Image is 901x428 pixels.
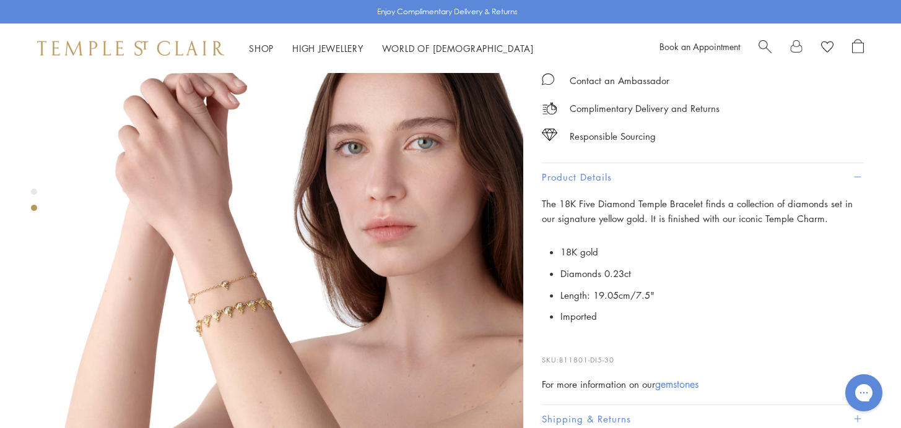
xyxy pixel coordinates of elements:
[655,377,699,391] a: gemstones
[852,39,864,58] a: Open Shopping Bag
[542,377,864,392] div: For more information on our
[249,41,534,56] nav: Main navigation
[542,342,864,366] p: SKU:
[542,163,864,191] button: Product Details
[560,263,864,285] li: Diamonds 0.23ct
[382,42,534,54] a: World of [DEMOGRAPHIC_DATA]World of [DEMOGRAPHIC_DATA]
[542,73,554,85] img: MessageIcon-01_2.svg
[542,101,557,116] img: icon_delivery.svg
[659,40,740,53] a: Book an Appointment
[570,129,656,144] div: Responsible Sourcing
[542,129,557,141] img: icon_sourcing.svg
[570,101,720,116] p: Complimentary Delivery and Returns
[821,39,834,58] a: View Wishlist
[377,6,518,18] p: Enjoy Complimentary Delivery & Returns
[37,41,224,56] img: Temple St. Clair
[292,42,363,54] a: High JewelleryHigh Jewellery
[559,355,614,364] span: B11801-DI5-30
[560,241,864,263] li: 18K gold
[31,186,37,221] div: Product gallery navigation
[560,306,864,327] li: Imported
[560,285,864,306] li: Length: 19.05cm/7.5"
[759,39,772,58] a: Search
[570,73,669,88] div: Contact an Ambassador
[249,42,274,54] a: ShopShop
[839,370,889,416] iframe: Gorgias live chat messenger
[542,196,864,227] p: The 18K Five Diamond Temple Bracelet finds a collection of diamonds set in our signature yellow g...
